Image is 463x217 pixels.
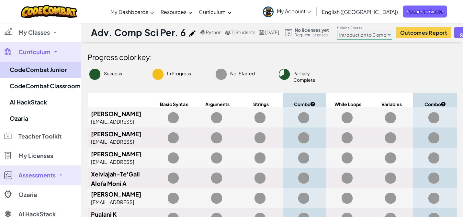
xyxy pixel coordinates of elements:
[18,153,53,159] span: My Licenses
[91,150,141,158] span: [PERSON_NAME]
[283,101,326,107] span: Combo
[263,6,274,17] img: avatar
[260,1,315,22] a: My Account
[104,70,122,76] span: Success
[326,101,370,107] span: While Loops
[91,26,186,39] h1: Adv. Comp Sci Per. 6
[161,8,186,15] span: Resources
[88,52,457,62] h4: Progress color key:
[277,8,311,15] span: My Account
[259,30,265,35] img: calendar.svg
[196,101,239,107] span: Arguments
[18,133,62,139] span: Teacher Toolkit
[157,3,196,20] a: Resources
[189,30,196,37] img: iconPencil.svg
[107,3,157,20] a: My Dashboards
[239,101,283,107] span: Strings
[293,70,315,83] span: Partially Complete
[295,27,329,32] span: No licenses yet
[91,110,141,117] span: [PERSON_NAME]
[413,101,457,107] span: Combo
[18,49,51,55] span: Curriculum
[230,70,255,76] span: Not Started
[196,3,235,20] a: Curriculum
[91,159,152,165] div: [EMAIL_ADDRESS]
[199,8,226,15] span: Curriculum
[265,29,279,35] span: [DATE]
[110,8,148,15] span: My Dashboards
[206,29,221,35] span: Python
[91,118,152,125] div: [EMAIL_ADDRESS]
[18,192,37,198] span: Ozaria
[18,172,56,178] span: Assessments
[231,29,255,35] span: 11 Students
[200,30,205,35] img: python.png
[152,101,196,107] span: Basic Syntax
[403,6,447,18] a: Request a Quote
[167,70,191,76] span: In Progress
[21,5,77,18] img: CodeCombat logo
[225,30,231,35] img: MultipleUsers.png
[91,130,141,138] span: [PERSON_NAME]
[91,170,140,187] span: Xeiviajah-Te'Gali Alofa Moni A
[18,211,56,217] span: AI HackStack
[396,27,451,38] button: Outcomes Report
[295,32,329,38] a: Request Licenses
[91,139,152,145] div: [EMAIL_ADDRESS]
[319,3,401,20] a: English ([GEOGRAPHIC_DATA])
[322,8,398,15] span: English ([GEOGRAPHIC_DATA])
[91,199,152,205] div: [EMAIL_ADDRESS]
[91,190,141,198] span: [PERSON_NAME]
[337,25,392,30] label: Select Course
[18,30,50,35] span: My Classes
[370,101,413,107] span: Variables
